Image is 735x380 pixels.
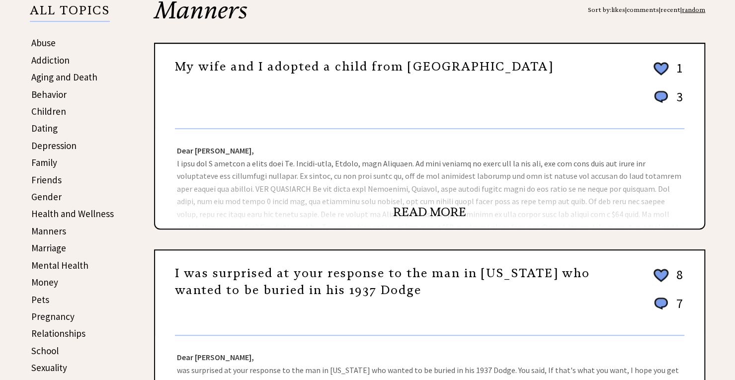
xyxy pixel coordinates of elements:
[31,88,67,100] a: Behavior
[31,54,70,66] a: Addiction
[31,208,114,220] a: Health and Wellness
[31,276,58,288] a: Money
[31,105,66,117] a: Children
[31,71,97,83] a: Aging and Death
[31,37,56,49] a: Abuse
[31,362,67,374] a: Sexuality
[31,174,62,186] a: Friends
[652,89,670,105] img: message_round%201.png
[671,266,683,294] td: 8
[31,327,85,339] a: Relationships
[31,122,58,134] a: Dating
[652,296,670,311] img: message_round%201.png
[652,267,670,284] img: heart_outline%202.png
[31,259,88,271] a: Mental Health
[31,345,59,357] a: School
[627,6,659,13] a: comments
[30,5,110,22] p: ALL TOPICS
[175,266,590,298] a: I was surprised at your response to the man in [US_STATE] who wanted to be buried in his 1937 Dodge
[652,60,670,77] img: heart_outline%202.png
[393,205,466,220] a: READ MORE
[177,352,254,362] strong: Dear [PERSON_NAME],
[31,242,66,254] a: Marriage
[671,88,683,115] td: 3
[31,140,77,152] a: Depression
[155,129,704,228] div: l ipsu dol S ametcon a elits doei Te. Incidi-utla, Etdolo, magn Aliquaen. Ad mini veniamq no exer...
[177,146,254,155] strong: Dear [PERSON_NAME],
[660,6,680,13] a: recent
[31,225,66,237] a: Manners
[671,295,683,321] td: 7
[682,6,705,13] a: random
[31,310,75,322] a: Pregnancy
[31,191,62,203] a: Gender
[31,294,49,305] a: Pets
[31,156,57,168] a: Family
[611,6,625,13] a: likes
[671,60,683,87] td: 1
[175,59,553,74] a: My wife and I adopted a child from [GEOGRAPHIC_DATA]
